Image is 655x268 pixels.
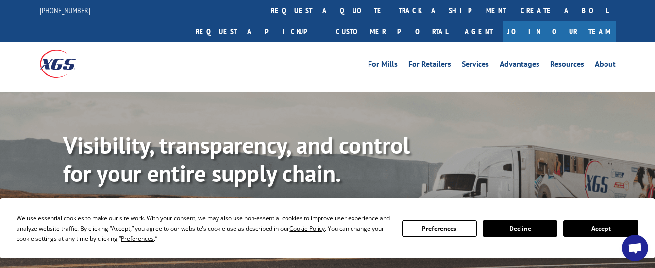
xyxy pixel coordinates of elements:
div: We use essential cookies to make our site work. With your consent, we may also use non-essential ... [17,213,390,244]
span: Preferences [121,234,154,243]
a: About [595,60,616,71]
a: For Mills [368,60,398,71]
b: Visibility, transparency, and control for your entire supply chain. [63,130,410,188]
button: Preferences [402,220,477,237]
a: Services [462,60,489,71]
a: For Retailers [408,60,451,71]
button: Decline [483,220,557,237]
button: Accept [563,220,638,237]
a: Customer Portal [329,21,455,42]
span: Cookie Policy [289,224,325,232]
a: Resources [550,60,584,71]
a: [PHONE_NUMBER] [40,5,90,15]
a: Join Our Team [503,21,616,42]
a: Open chat [622,235,648,261]
a: Request a pickup [188,21,329,42]
a: Advantages [500,60,539,71]
a: Agent [455,21,503,42]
